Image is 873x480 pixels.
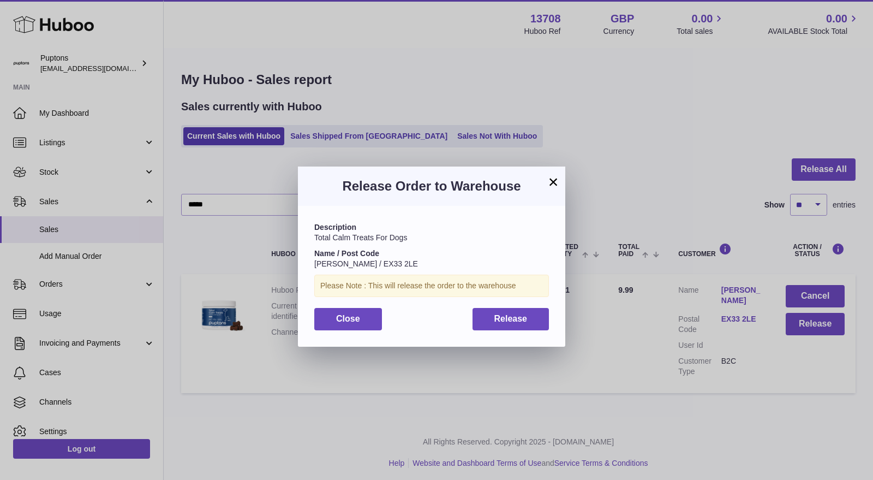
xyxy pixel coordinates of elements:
button: Release [473,308,549,330]
strong: Name / Post Code [314,249,379,258]
span: Close [336,314,360,323]
span: Total Calm Treats For Dogs [314,233,407,242]
button: × [547,175,560,188]
span: [PERSON_NAME] / EX33 2LE [314,259,418,268]
button: Close [314,308,382,330]
h3: Release Order to Warehouse [314,177,549,195]
div: Please Note : This will release the order to the warehouse [314,275,549,297]
strong: Description [314,223,356,232]
span: Release [494,314,528,323]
